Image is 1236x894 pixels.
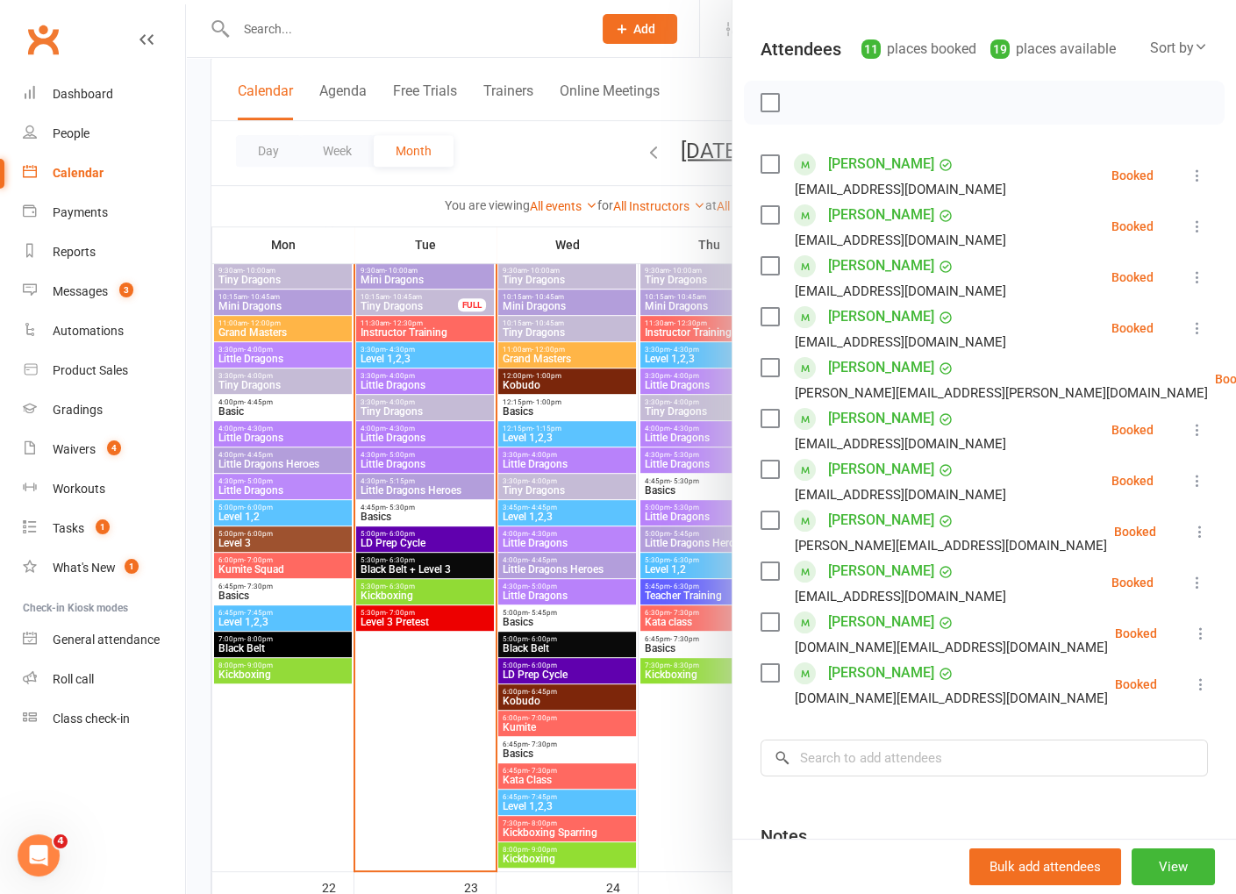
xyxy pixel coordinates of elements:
div: Booked [1111,475,1154,487]
div: Booked [1111,169,1154,182]
a: Payments [23,193,185,232]
a: Reports [23,232,185,272]
a: Tasks 1 [23,509,185,548]
div: Product Sales [53,363,128,377]
div: [EMAIL_ADDRESS][DOMAIN_NAME] [795,331,1006,354]
a: Product Sales [23,351,185,390]
div: Messages [53,284,108,298]
div: Payments [53,205,108,219]
div: Booked [1111,424,1154,436]
button: Bulk add attendees [969,848,1121,885]
span: 4 [107,440,121,455]
a: [PERSON_NAME] [828,404,934,433]
div: places booked [861,37,976,61]
button: View [1132,848,1215,885]
div: Sort by [1150,37,1208,60]
div: [EMAIL_ADDRESS][DOMAIN_NAME] [795,229,1006,252]
div: [EMAIL_ADDRESS][DOMAIN_NAME] [795,483,1006,506]
a: [PERSON_NAME] [828,455,934,483]
div: Class check-in [53,712,130,726]
div: Booked [1111,576,1154,589]
div: Roll call [53,672,94,686]
a: What's New1 [23,548,185,588]
div: [PERSON_NAME][EMAIL_ADDRESS][PERSON_NAME][DOMAIN_NAME] [795,382,1208,404]
a: [PERSON_NAME] [828,557,934,585]
div: places available [990,37,1116,61]
a: [PERSON_NAME] [828,354,934,382]
iframe: Intercom live chat [18,834,60,876]
div: Booked [1115,678,1157,690]
div: [EMAIL_ADDRESS][DOMAIN_NAME] [795,585,1006,608]
div: [PERSON_NAME][EMAIL_ADDRESS][DOMAIN_NAME] [795,534,1107,557]
div: Booked [1114,526,1156,538]
a: Waivers 4 [23,430,185,469]
span: 4 [54,834,68,848]
div: 11 [861,39,881,59]
div: Automations [53,324,124,338]
a: Dashboard [23,75,185,114]
input: Search to add attendees [761,740,1208,776]
div: [DOMAIN_NAME][EMAIL_ADDRESS][DOMAIN_NAME] [795,636,1108,659]
a: Gradings [23,390,185,430]
a: People [23,114,185,154]
div: Booked [1111,220,1154,232]
div: Calendar [53,166,104,180]
div: Dashboard [53,87,113,101]
div: Waivers [53,442,96,456]
div: Workouts [53,482,105,496]
a: Automations [23,311,185,351]
div: Attendees [761,37,841,61]
a: [PERSON_NAME] [828,201,934,229]
a: General attendance kiosk mode [23,620,185,660]
div: [EMAIL_ADDRESS][DOMAIN_NAME] [795,178,1006,201]
a: Class kiosk mode [23,699,185,739]
div: People [53,126,89,140]
div: [DOMAIN_NAME][EMAIL_ADDRESS][DOMAIN_NAME] [795,687,1108,710]
a: Messages 3 [23,272,185,311]
div: Booked [1115,627,1157,640]
a: Roll call [23,660,185,699]
div: Notes [761,824,807,848]
a: [PERSON_NAME] [828,608,934,636]
div: Reports [53,245,96,259]
a: [PERSON_NAME] [828,659,934,687]
div: Booked [1111,322,1154,334]
div: General attendance [53,633,160,647]
div: [EMAIL_ADDRESS][DOMAIN_NAME] [795,280,1006,303]
a: Workouts [23,469,185,509]
a: [PERSON_NAME] [828,252,934,280]
div: What's New [53,561,116,575]
a: [PERSON_NAME] [828,150,934,178]
span: 3 [119,283,133,297]
a: [PERSON_NAME] [828,506,934,534]
div: [EMAIL_ADDRESS][DOMAIN_NAME] [795,433,1006,455]
div: 19 [990,39,1010,59]
div: Tasks [53,521,84,535]
a: Clubworx [21,18,65,61]
a: [PERSON_NAME] [828,303,934,331]
span: 1 [96,519,110,534]
span: 1 [125,559,139,574]
div: Gradings [53,403,103,417]
a: Calendar [23,154,185,193]
div: Booked [1111,271,1154,283]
